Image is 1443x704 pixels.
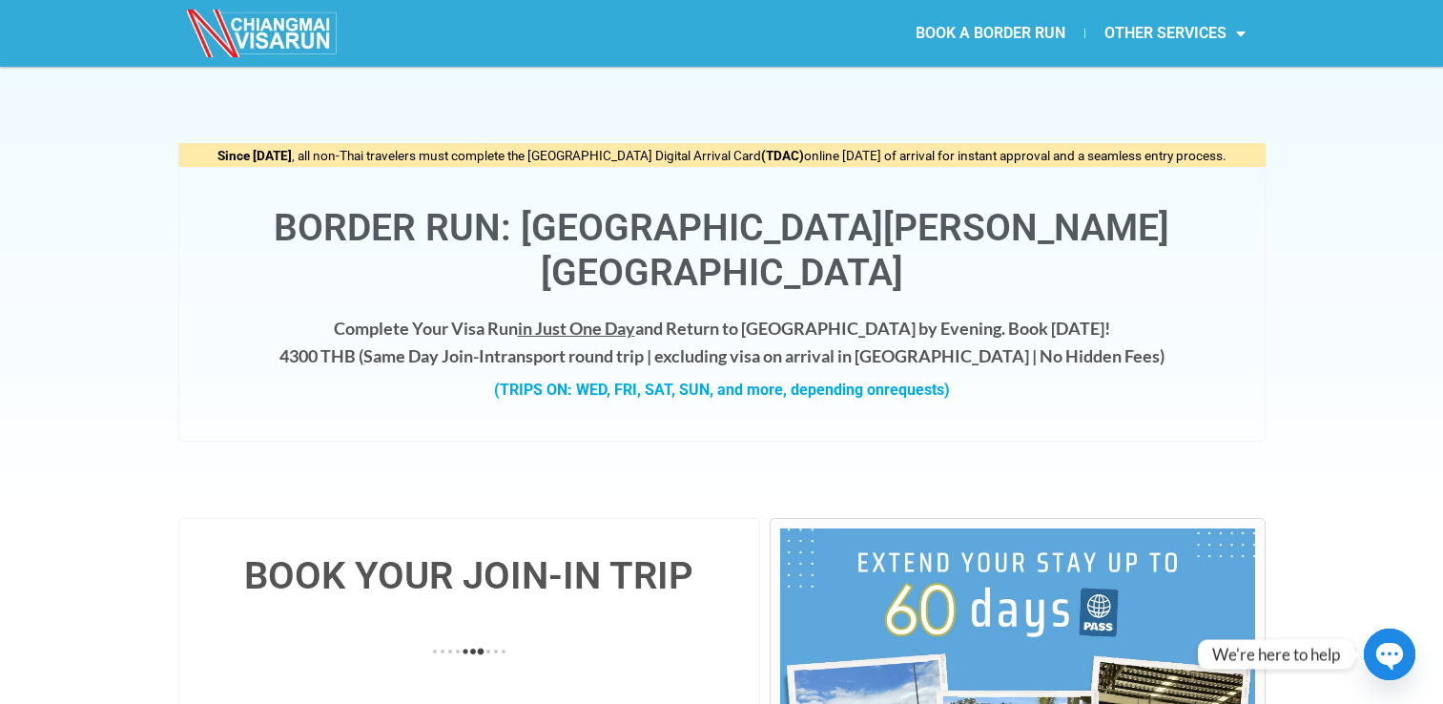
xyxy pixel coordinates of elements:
a: OTHER SERVICES [1085,11,1265,55]
h4: BOOK YOUR JOIN-IN TRIP [198,557,741,595]
strong: (TDAC) [761,148,804,163]
strong: Same Day Join-In [363,345,494,366]
a: BOOK A BORDER RUN [897,11,1084,55]
strong: Since [DATE] [217,148,292,163]
h1: Border Run: [GEOGRAPHIC_DATA][PERSON_NAME][GEOGRAPHIC_DATA] [198,206,1246,296]
strong: (TRIPS ON: WED, FRI, SAT, SUN, and more, depending on [494,381,950,399]
h4: Complete Your Visa Run and Return to [GEOGRAPHIC_DATA] by Evening. Book [DATE]! 4300 THB ( transp... [198,315,1246,370]
span: , all non-Thai travelers must complete the [GEOGRAPHIC_DATA] Digital Arrival Card online [DATE] o... [217,148,1227,163]
nav: Menu [721,11,1265,55]
span: in Just One Day [518,318,635,339]
span: requests) [884,381,950,399]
